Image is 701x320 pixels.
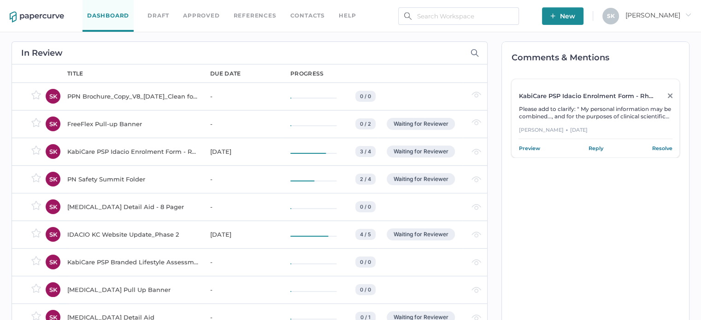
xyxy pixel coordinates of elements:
[355,174,376,185] div: 2 / 4
[550,7,575,25] span: New
[67,201,199,212] div: [MEDICAL_DATA] Detail Aid - 8 Pager
[67,229,199,240] div: IDACIO KC Website Update_Phase 2
[31,284,41,293] img: star-inactive.70f2008a.svg
[210,229,279,240] div: [DATE]
[201,165,281,193] td: -
[471,149,481,155] img: eye-light-gray.b6d092a5.svg
[566,126,568,134] div: ●
[471,92,481,98] img: eye-light-gray.b6d092a5.svg
[511,53,689,62] h2: Comments & Mentions
[355,284,376,295] div: 0 / 0
[471,204,481,210] img: eye-light-gray.b6d092a5.svg
[550,13,555,18] img: plus-white.e19ec114.svg
[31,90,41,99] img: star-inactive.70f2008a.svg
[471,232,481,238] img: eye-light-gray.b6d092a5.svg
[685,12,691,18] i: arrow_right
[183,11,219,21] a: Approved
[471,49,479,57] img: search-icon-expand.c6106642.svg
[67,146,199,157] div: KabiCare PSP Idacio Enrolment Form - Rheumatology (All Indications)
[201,82,281,110] td: -
[67,174,199,185] div: PN Safety Summit Folder
[607,12,615,19] span: S K
[234,11,277,21] a: References
[471,287,481,293] img: eye-light-gray.b6d092a5.svg
[46,282,60,297] div: SK
[31,256,41,265] img: star-inactive.70f2008a.svg
[339,11,356,21] div: help
[67,70,83,78] div: title
[46,144,60,159] div: SK
[46,89,60,104] div: SK
[290,11,325,21] a: Contacts
[210,146,279,157] div: [DATE]
[147,11,169,21] a: Draft
[67,118,199,129] div: FreeFlex Pull-up Banner
[355,91,376,102] div: 0 / 0
[46,255,60,269] div: SK
[46,227,60,242] div: SK
[355,229,376,240] div: 4 / 5
[21,49,63,57] h2: In Review
[542,7,583,25] button: New
[46,172,60,186] div: SK
[31,173,41,182] img: star-inactive.70f2008a.svg
[67,256,199,268] div: KabiCare PSP Branded Lifestyle Assessment Forms - DLQI
[290,70,324,78] div: progress
[210,70,241,78] div: due date
[201,193,281,221] td: -
[404,12,412,20] img: search.bf03fe8b.svg
[10,12,64,23] img: papercurve-logo-colour.7244d18c.svg
[518,105,671,127] span: Please add to clarify: " My personal information may be combined..., and for the purposes of clin...
[355,146,376,157] div: 3 / 4
[31,145,41,155] img: star-inactive.70f2008a.svg
[518,126,672,139] div: [PERSON_NAME] [DATE]
[355,201,376,212] div: 0 / 0
[625,11,691,19] span: [PERSON_NAME]
[387,228,455,240] div: Waiting for Reviewer
[589,144,603,153] a: Reply
[652,144,672,153] a: Resolve
[67,91,199,102] div: PPN Brochure_Copy_V8_[DATE]_Clean for PC
[668,93,672,98] img: close-grey.86d01b58.svg
[471,176,481,182] img: eye-light-gray.b6d092a5.svg
[46,199,60,214] div: SK
[31,118,41,127] img: star-inactive.70f2008a.svg
[518,144,540,153] a: Preview
[201,110,281,138] td: -
[398,7,519,25] input: Search Workspace
[46,116,60,131] div: SK
[518,92,657,99] div: KabiCare PSP Idacio Enrolment Form - Rheumatology (All Indications)
[201,248,281,276] td: -
[387,118,455,130] div: Waiting for Reviewer
[471,259,481,265] img: eye-light-gray.b6d092a5.svg
[355,256,376,268] div: 0 / 0
[31,228,41,238] img: star-inactive.70f2008a.svg
[387,145,455,157] div: Waiting for Reviewer
[67,284,199,295] div: [MEDICAL_DATA] Pull Up Banner
[471,119,481,125] img: eye-light-gray.b6d092a5.svg
[387,173,455,185] div: Waiting for Reviewer
[201,276,281,303] td: -
[31,201,41,210] img: star-inactive.70f2008a.svg
[355,118,376,129] div: 0 / 2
